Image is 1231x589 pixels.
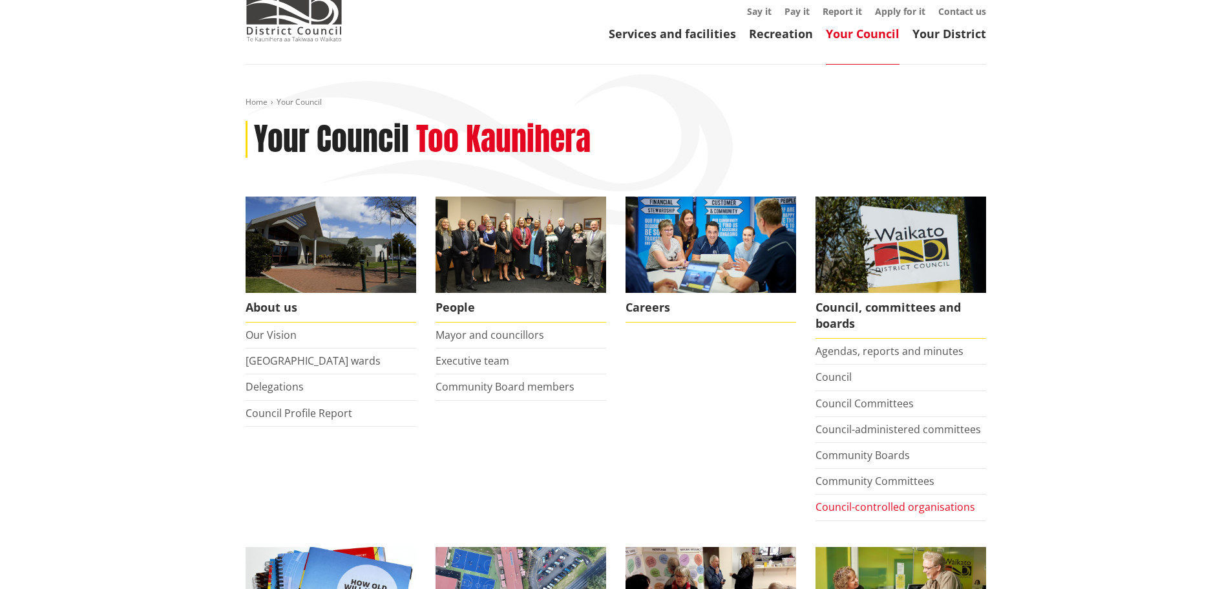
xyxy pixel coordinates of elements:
[246,197,416,323] a: WDC Building 0015 About us
[246,328,297,342] a: Our Vision
[436,380,574,394] a: Community Board members
[416,121,591,158] h2: Too Kaunihera
[875,5,925,17] a: Apply for it
[815,448,910,462] a: Community Boards
[815,474,934,488] a: Community Committees
[246,97,986,108] nav: breadcrumb
[626,293,796,323] span: Careers
[784,5,810,17] a: Pay it
[823,5,862,17] a: Report it
[436,328,544,342] a: Mayor and councillors
[246,380,304,394] a: Delegations
[436,197,606,293] img: 2022 Council
[815,422,981,436] a: Council-administered committees
[815,293,986,339] span: Council, committees and boards
[826,26,900,41] a: Your Council
[938,5,986,17] a: Contact us
[246,96,268,107] a: Home
[246,354,381,368] a: [GEOGRAPHIC_DATA] wards
[254,121,409,158] h1: Your Council
[626,197,796,323] a: Careers
[246,293,416,323] span: About us
[626,197,796,293] img: Office staff in meeting - Career page
[609,26,736,41] a: Services and facilities
[749,26,813,41] a: Recreation
[246,197,416,293] img: WDC Building 0015
[815,500,975,514] a: Council-controlled organisations
[815,197,986,293] img: Waikato-District-Council-sign
[1172,535,1218,581] iframe: Messenger Launcher
[436,354,509,368] a: Executive team
[747,5,772,17] a: Say it
[912,26,986,41] a: Your District
[246,406,352,420] a: Council Profile Report
[436,293,606,323] span: People
[815,344,963,358] a: Agendas, reports and minutes
[815,396,914,411] a: Council Committees
[815,197,986,339] a: Waikato-District-Council-sign Council, committees and boards
[436,197,606,323] a: 2022 Council People
[815,370,852,384] a: Council
[277,96,322,107] span: Your Council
